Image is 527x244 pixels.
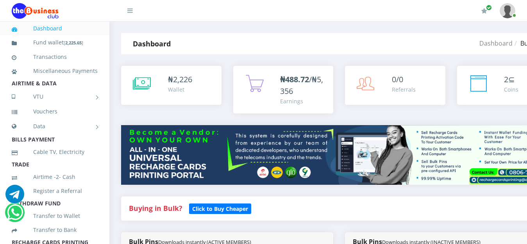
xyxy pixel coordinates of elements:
[121,66,222,105] a: ₦2,226 Wallet
[12,103,98,120] a: Vouchers
[133,39,171,48] strong: Dashboard
[392,74,403,85] span: 0/0
[345,66,445,105] a: 0/0 Referrals
[12,207,98,225] a: Transfer to Wallet
[64,40,83,46] small: [ ]
[7,209,23,222] a: Chat for support
[280,97,326,105] div: Earnings
[168,85,192,94] div: Wallet
[168,74,192,85] div: ₦
[12,143,98,161] a: Cable TV, Electricity
[280,74,323,96] span: /₦5,356
[12,221,98,239] a: Transfer to Bank
[12,168,98,186] a: Airtime -2- Cash
[12,117,98,136] a: Data
[504,74,508,85] span: 2
[12,62,98,80] a: Miscellaneous Payments
[500,3,515,18] img: User
[65,40,82,46] b: 2,225.65
[129,203,182,213] strong: Buying in Bulk?
[479,39,513,48] a: Dashboard
[233,66,334,113] a: ₦488.72/₦5,356 Earnings
[12,182,98,200] a: Register a Referral
[504,85,518,94] div: Coins
[504,74,518,85] div: ⊆
[486,5,492,11] span: Renew/Upgrade Subscription
[392,85,416,94] div: Referrals
[12,34,98,52] a: Fund wallet[2,225.65]
[12,87,98,106] a: VTU
[280,74,309,85] b: ₦488.72
[192,205,248,212] b: Click to Buy Cheaper
[481,8,487,14] i: Renew/Upgrade Subscription
[189,203,251,213] a: Click to Buy Cheaper
[12,48,98,66] a: Transactions
[12,19,98,37] a: Dashboard
[12,3,59,19] img: Logo
[173,74,192,85] span: 2,226
[5,191,24,203] a: Chat for support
